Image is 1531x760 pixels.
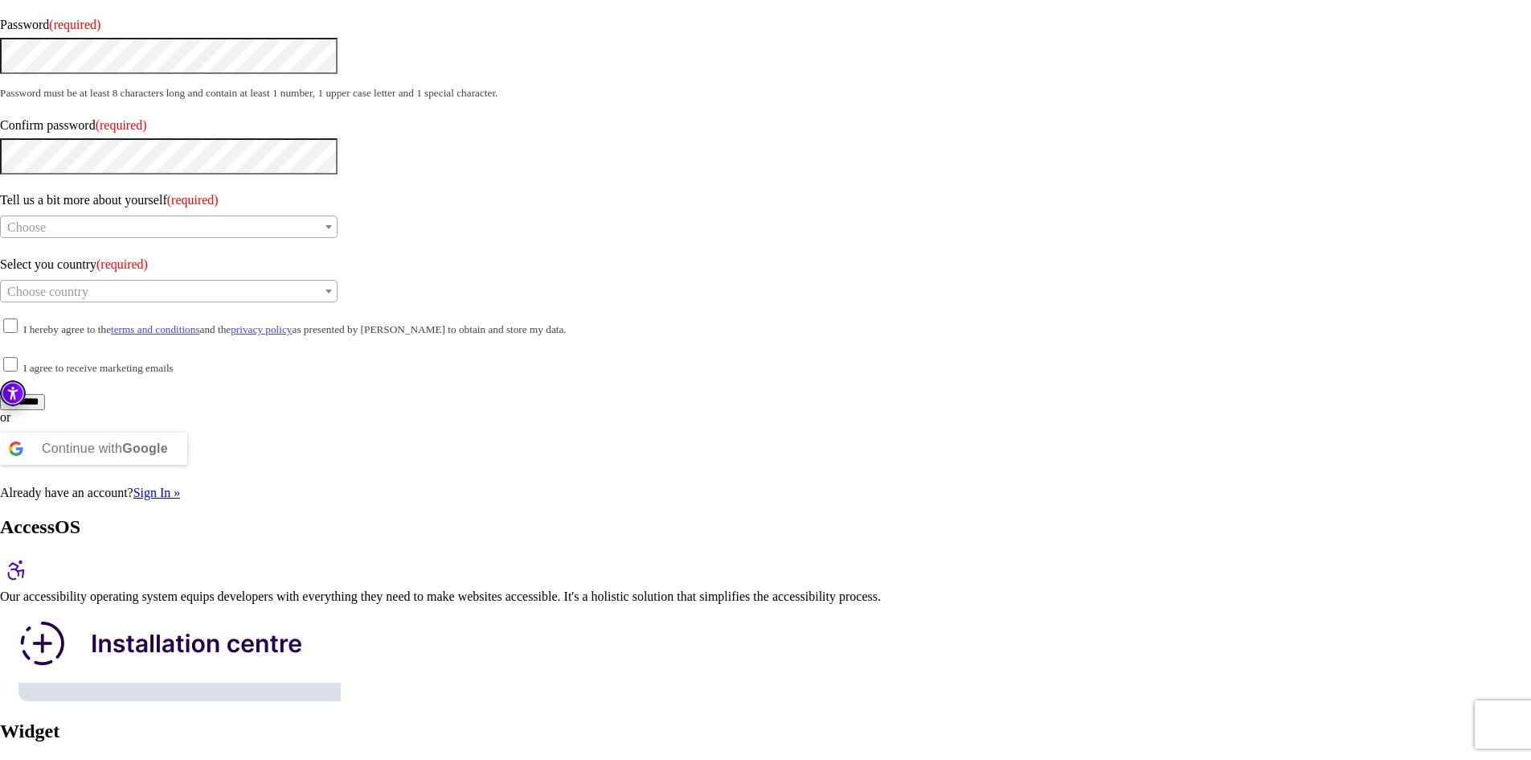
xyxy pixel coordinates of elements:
[111,323,200,335] a: terms and conditions
[3,357,18,372] input: I agree to receive marketing emails
[122,442,168,455] b: Google
[3,318,18,333] input: I hereby agree to theterms and conditionsand theprivacy policyas presented by [PERSON_NAME] to ob...
[167,193,219,207] span: (required)
[7,285,88,298] span: Choose country
[96,118,147,132] span: (required)
[49,18,100,31] span: (required)
[133,486,181,499] a: Sign In »
[42,433,168,465] div: Continue with
[96,257,148,271] span: (required)
[23,323,567,335] small: I hereby agree to the and the as presented by [PERSON_NAME] to obtain and store my data.
[231,323,292,335] a: privacy policy
[7,220,46,234] span: Choose
[23,362,174,374] small: I agree to receive marketing emails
